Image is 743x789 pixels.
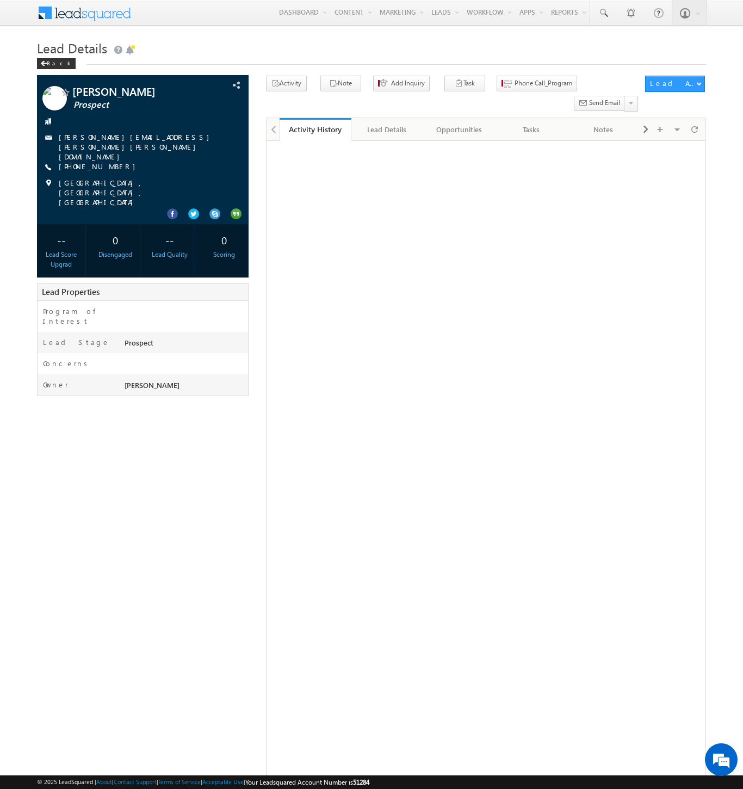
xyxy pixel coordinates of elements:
span: Your Leadsquared Account Number is [245,778,369,786]
div: Disengaged [94,250,137,260]
label: Concerns [43,359,91,368]
span: [PHONE_NUMBER] [59,162,141,172]
button: Note [320,76,361,91]
label: Program of Interest [43,306,114,326]
div: Lead Details [360,123,413,136]
button: Activity [266,76,307,91]
button: Send Email [574,96,625,112]
div: Back [37,58,76,69]
div: Prospect [122,337,248,353]
a: Contact Support [114,778,157,785]
button: Task [444,76,485,91]
a: Terms of Service [158,778,201,785]
div: Lead Actions [650,78,696,88]
span: Add Inquiry [391,78,425,88]
span: Lead Details [37,39,107,57]
span: Send Email [589,98,620,108]
div: Lead Quality [148,250,191,260]
div: -- [40,230,83,250]
a: About [96,778,112,785]
div: -- [148,230,191,250]
span: [PERSON_NAME] [125,380,179,390]
div: Opportunities [432,123,486,136]
button: Lead Actions [645,76,705,92]
a: Acceptable Use [202,778,244,785]
img: Profile photo [42,86,67,114]
a: Back [37,58,81,67]
a: [PERSON_NAME][EMAIL_ADDRESS][PERSON_NAME][PERSON_NAME][DOMAIN_NAME] [59,132,215,161]
div: 0 [94,230,137,250]
div: Scoring [202,250,245,260]
a: Opportunities [424,118,496,141]
a: Lead Details [351,118,423,141]
div: Tasks [504,123,558,136]
span: © 2025 LeadSquared | | | | | [37,777,369,787]
span: Prospect [73,100,204,110]
a: Tasks [496,118,567,141]
button: Phone Call_Program [497,76,577,91]
span: Lead Properties [42,286,100,297]
div: 0 [202,230,245,250]
a: Activity History [280,118,351,141]
label: Owner [43,380,69,390]
div: Lead Score Upgrad [40,250,83,269]
a: Notes [567,118,639,141]
span: 51284 [353,778,369,786]
span: [GEOGRAPHIC_DATA], [GEOGRAPHIC_DATA], [GEOGRAPHIC_DATA] [59,178,229,207]
button: Add Inquiry [373,76,430,91]
label: Lead Stage [43,337,110,347]
span: [PERSON_NAME] [72,86,203,97]
div: Notes [576,123,629,136]
div: Activity History [288,124,343,134]
span: Phone Call_Program [515,78,572,88]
